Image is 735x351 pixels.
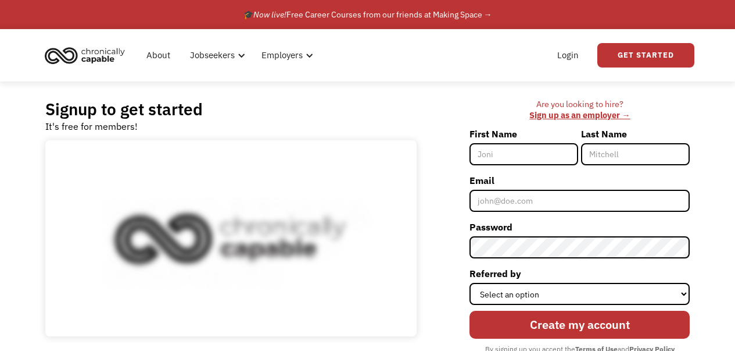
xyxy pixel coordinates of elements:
a: Get Started [597,43,694,68]
input: john@doe.com [469,190,690,212]
div: It's free for members! [45,119,138,133]
div: Are you looking to hire? ‍ [469,99,690,120]
label: Password [469,218,690,236]
em: Now live! [253,9,286,20]
input: Mitchell [581,143,690,165]
input: Create my account [469,311,690,339]
a: About [139,37,177,74]
label: Email [469,171,690,190]
div: Jobseekers [190,48,235,62]
div: 🎓 Free Career Courses from our friends at Making Space → [243,8,492,22]
img: Chronically Capable logo [41,42,128,68]
label: Last Name [581,125,690,143]
label: Referred by [469,264,690,283]
div: Employers [261,48,303,62]
a: Sign up as an employer → [529,109,630,120]
h2: Signup to get started [45,99,203,119]
a: Login [550,37,586,74]
label: First Name [469,125,578,143]
input: Joni [469,143,578,165]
